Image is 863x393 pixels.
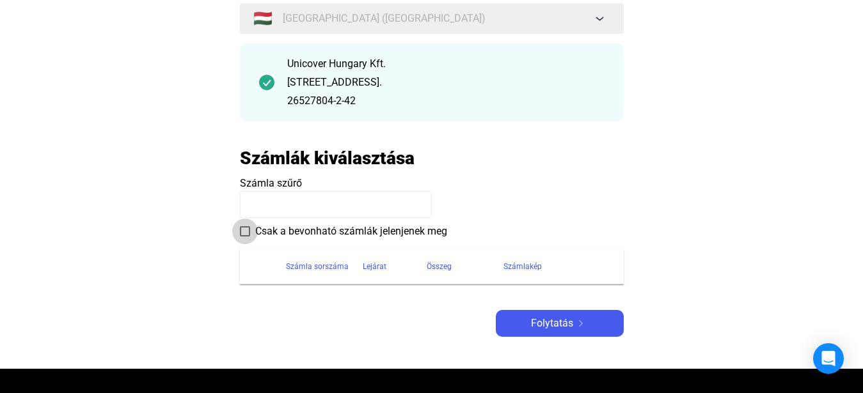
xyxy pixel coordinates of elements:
div: Lejárat [363,259,386,274]
div: Összeg [427,259,503,274]
span: Folytatás [531,316,573,331]
div: Lejárat [363,259,427,274]
div: Számlakép [503,259,542,274]
span: Számla szűrő [240,177,302,189]
h2: Számlák kiválasztása [240,147,415,169]
div: Számla sorszáma [286,259,349,274]
div: Számlakép [503,259,608,274]
img: checkmark-darker-green-circle [259,75,274,90]
span: [GEOGRAPHIC_DATA] ([GEOGRAPHIC_DATA]) [283,11,486,26]
button: 🇭🇺[GEOGRAPHIC_DATA] ([GEOGRAPHIC_DATA]) [240,3,624,34]
div: 26527804-2-42 [287,93,605,109]
div: Összeg [427,259,452,274]
div: Unicover Hungary Kft. [287,56,605,72]
img: arrow-right-white [573,320,589,327]
div: Open Intercom Messenger [813,343,844,374]
button: Folytatásarrow-right-white [496,310,624,337]
div: [STREET_ADDRESS]. [287,75,605,90]
span: 🇭🇺 [253,11,273,26]
div: Számla sorszáma [286,259,363,274]
span: Csak a bevonható számlák jelenjenek meg [255,224,447,239]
